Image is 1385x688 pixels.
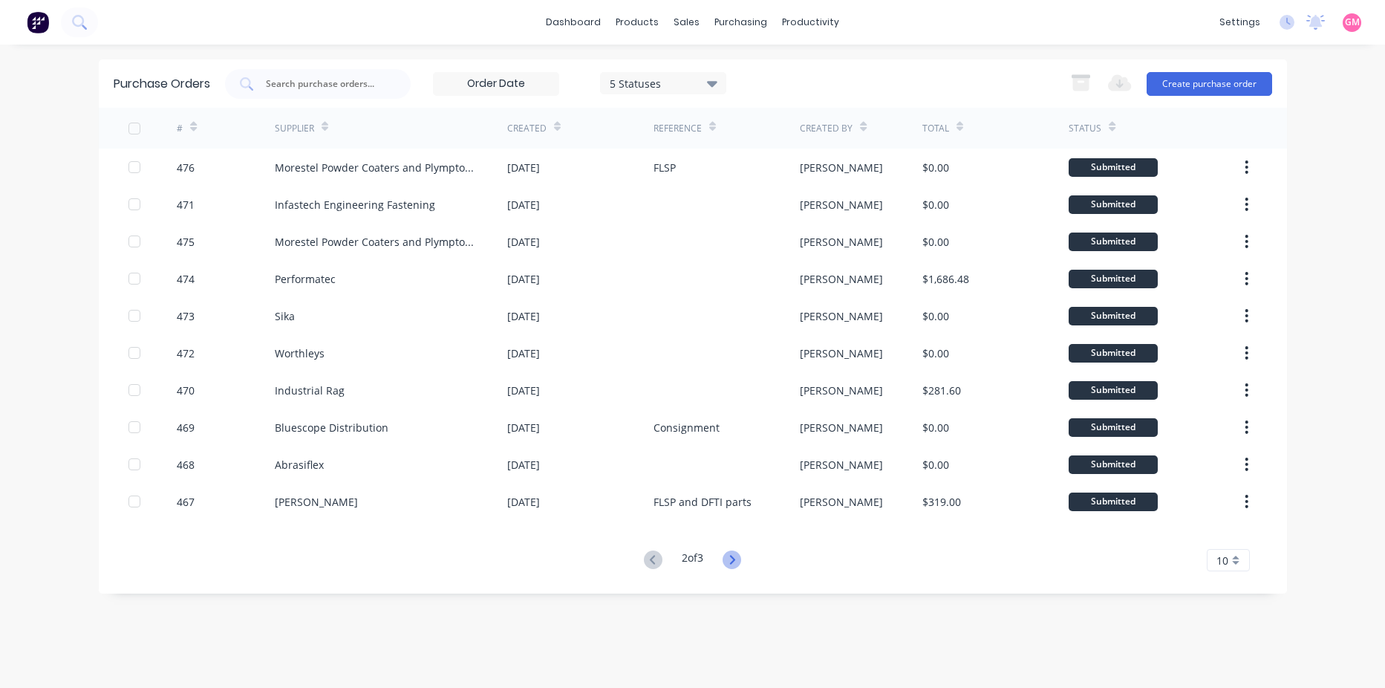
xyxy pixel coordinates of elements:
[1069,122,1101,135] div: Status
[800,308,883,324] div: [PERSON_NAME]
[666,11,707,33] div: sales
[1069,493,1158,511] div: Submitted
[177,345,195,361] div: 472
[275,197,435,212] div: Infastech Engineering Fastening
[800,345,883,361] div: [PERSON_NAME]
[1069,195,1158,214] div: Submitted
[507,234,540,250] div: [DATE]
[507,271,540,287] div: [DATE]
[654,420,720,435] div: Consignment
[275,234,478,250] div: Morestel Powder Coaters and Plympton Grit Blasting
[275,160,478,175] div: Morestel Powder Coaters and Plympton Grit Blasting
[1216,553,1228,568] span: 10
[27,11,49,33] img: Factory
[275,122,314,135] div: Supplier
[800,457,883,473] div: [PERSON_NAME]
[177,122,183,135] div: #
[507,494,540,510] div: [DATE]
[1069,233,1158,251] div: Submitted
[1069,418,1158,437] div: Submitted
[507,383,540,398] div: [DATE]
[1069,381,1158,400] div: Submitted
[922,234,949,250] div: $0.00
[800,197,883,212] div: [PERSON_NAME]
[1069,307,1158,325] div: Submitted
[1069,270,1158,288] div: Submitted
[507,420,540,435] div: [DATE]
[177,160,195,175] div: 476
[654,494,752,510] div: FLSP and DFTI parts
[114,75,210,93] div: Purchase Orders
[177,308,195,324] div: 473
[275,383,345,398] div: Industrial Rag
[775,11,847,33] div: productivity
[177,494,195,510] div: 467
[800,383,883,398] div: [PERSON_NAME]
[654,160,676,175] div: FLSP
[800,420,883,435] div: [PERSON_NAME]
[682,550,703,571] div: 2 of 3
[922,345,949,361] div: $0.00
[177,271,195,287] div: 474
[922,122,949,135] div: Total
[922,494,961,510] div: $319.00
[654,122,702,135] div: Reference
[922,197,949,212] div: $0.00
[707,11,775,33] div: purchasing
[1147,72,1272,96] button: Create purchase order
[608,11,666,33] div: products
[922,383,961,398] div: $281.60
[275,308,295,324] div: Sika
[507,308,540,324] div: [DATE]
[1212,11,1268,33] div: settings
[275,420,388,435] div: Bluescope Distribution
[922,457,949,473] div: $0.00
[177,457,195,473] div: 468
[177,197,195,212] div: 471
[507,122,547,135] div: Created
[800,160,883,175] div: [PERSON_NAME]
[275,271,336,287] div: Performatec
[177,420,195,435] div: 469
[177,383,195,398] div: 470
[275,345,325,361] div: Worthleys
[275,494,358,510] div: [PERSON_NAME]
[507,345,540,361] div: [DATE]
[1345,16,1360,29] span: GM
[800,234,883,250] div: [PERSON_NAME]
[800,122,853,135] div: Created By
[1069,344,1158,363] div: Submitted
[434,73,558,95] input: Order Date
[610,75,716,91] div: 5 Statuses
[922,308,949,324] div: $0.00
[538,11,608,33] a: dashboard
[800,494,883,510] div: [PERSON_NAME]
[922,160,949,175] div: $0.00
[922,271,969,287] div: $1,686.48
[1069,158,1158,177] div: Submitted
[800,271,883,287] div: [PERSON_NAME]
[177,234,195,250] div: 475
[264,77,388,91] input: Search purchase orders...
[507,160,540,175] div: [DATE]
[1069,455,1158,474] div: Submitted
[507,457,540,473] div: [DATE]
[507,197,540,212] div: [DATE]
[275,457,324,473] div: Abrasiflex
[922,420,949,435] div: $0.00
